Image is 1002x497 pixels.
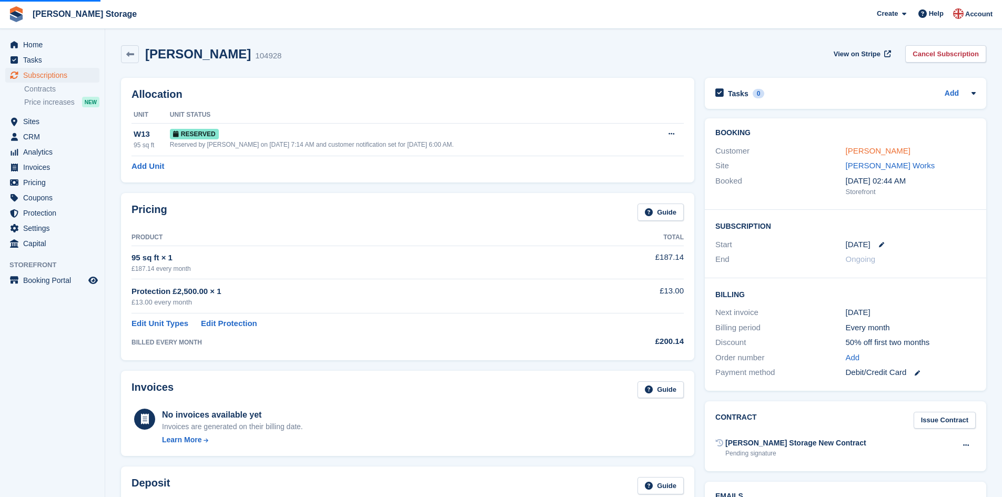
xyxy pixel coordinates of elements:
[715,352,845,364] div: Order number
[23,190,86,205] span: Coupons
[846,175,976,187] div: [DATE] 02:44 AM
[753,89,765,98] div: 0
[725,438,866,449] div: [PERSON_NAME] Storage New Contract
[846,307,976,319] div: [DATE]
[23,221,86,236] span: Settings
[637,204,684,221] a: Guide
[715,253,845,266] div: End
[5,160,99,175] a: menu
[131,88,684,100] h2: Allocation
[715,337,845,349] div: Discount
[715,220,976,231] h2: Subscription
[846,187,976,197] div: Storefront
[170,140,647,149] div: Reserved by [PERSON_NAME] on [DATE] 7:14 AM and customer notification set for [DATE] 6:00 AM.
[255,50,281,62] div: 104928
[914,412,976,429] a: Issue Contract
[5,273,99,288] a: menu
[637,477,684,494] a: Guide
[715,289,976,299] h2: Billing
[162,421,303,432] div: Invoices are generated on their billing date.
[728,89,748,98] h2: Tasks
[9,260,105,270] span: Storefront
[846,239,871,251] time: 2025-09-02 00:00:00 UTC
[131,297,582,308] div: £13.00 every month
[131,286,582,298] div: Protection £2,500.00 × 1
[201,318,257,330] a: Edit Protection
[582,336,684,348] div: £200.14
[145,47,251,61] h2: [PERSON_NAME]
[715,129,976,137] h2: Booking
[23,236,86,251] span: Capital
[5,175,99,190] a: menu
[846,367,976,379] div: Debit/Credit Card
[23,68,86,83] span: Subscriptions
[725,449,866,458] div: Pending signature
[5,190,99,205] a: menu
[23,114,86,129] span: Sites
[5,68,99,83] a: menu
[131,381,174,399] h2: Invoices
[945,88,959,100] a: Add
[715,160,845,172] div: Site
[715,307,845,319] div: Next invoice
[953,8,964,19] img: John Baker
[5,236,99,251] a: menu
[24,96,99,108] a: Price increases NEW
[82,97,99,107] div: NEW
[8,6,24,22] img: stora-icon-8386f47178a22dfd0bd8f6a31ec36ba5ce8667c1dd55bd0f319d3a0aa187defe.svg
[131,229,582,246] th: Product
[877,8,898,19] span: Create
[715,239,845,251] div: Start
[131,318,188,330] a: Edit Unit Types
[5,145,99,159] a: menu
[5,53,99,67] a: menu
[134,140,170,150] div: 95 sq ft
[905,45,986,63] a: Cancel Subscription
[23,129,86,144] span: CRM
[715,175,845,197] div: Booked
[28,5,141,23] a: [PERSON_NAME] Storage
[131,107,170,124] th: Unit
[5,221,99,236] a: menu
[5,129,99,144] a: menu
[5,37,99,52] a: menu
[23,37,86,52] span: Home
[23,145,86,159] span: Analytics
[162,434,201,445] div: Learn More
[131,264,582,273] div: £187.14 every month
[24,97,75,107] span: Price increases
[23,175,86,190] span: Pricing
[170,129,219,139] span: Reserved
[715,322,845,334] div: Billing period
[134,128,170,140] div: W13
[846,337,976,349] div: 50% off first two months
[162,409,303,421] div: No invoices available yet
[715,412,757,429] h2: Contract
[582,279,684,313] td: £13.00
[131,338,582,347] div: BILLED EVERY MONTH
[131,160,164,173] a: Add Unit
[23,273,86,288] span: Booking Portal
[162,434,303,445] a: Learn More
[846,322,976,334] div: Every month
[965,9,993,19] span: Account
[24,84,99,94] a: Contracts
[637,381,684,399] a: Guide
[23,53,86,67] span: Tasks
[715,367,845,379] div: Payment method
[846,161,935,170] a: [PERSON_NAME] Works
[131,477,170,494] h2: Deposit
[5,114,99,129] a: menu
[582,229,684,246] th: Total
[23,160,86,175] span: Invoices
[846,255,876,263] span: Ongoing
[582,246,684,279] td: £187.14
[131,204,167,221] h2: Pricing
[131,252,582,264] div: 95 sq ft × 1
[834,49,880,59] span: View on Stripe
[715,145,845,157] div: Customer
[87,274,99,287] a: Preview store
[5,206,99,220] a: menu
[829,45,893,63] a: View on Stripe
[846,352,860,364] a: Add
